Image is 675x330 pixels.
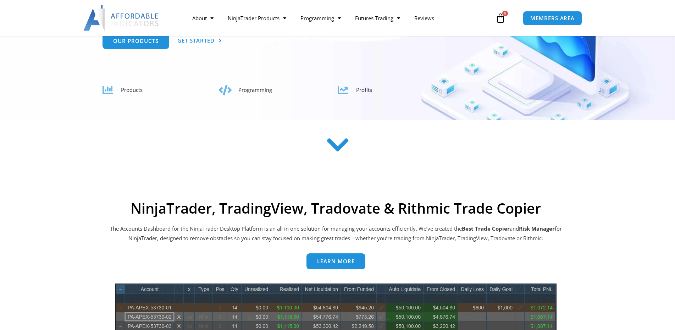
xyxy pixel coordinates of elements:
b: Best Trade Copier [462,225,510,232]
a: About [185,10,221,26]
span: Programming [238,86,272,93]
a: Futures Trading [348,10,407,26]
h2: NinjaTrader, TradingView, Tradovate & Rithmic Trade Copier [109,200,563,217]
span: Our Products [113,38,159,44]
img: LogoAI | Affordable Indicators – NinjaTrader [83,5,160,31]
span: 0 [502,11,508,16]
a: Programming [293,10,348,26]
a: NinjaTrader Products [221,10,293,26]
a: Our Products [103,33,169,49]
span: MEMBERS AREA [530,16,575,21]
span: Profits [356,86,372,93]
span: Products [121,86,143,93]
a: MEMBERS AREA [523,11,582,26]
p: The Accounts Dashboard for the NinjaTrader Desktop Platform is an all in one solution for managin... [109,224,563,244]
span: Learn more [317,259,355,264]
strong: Risk Manager [519,225,555,232]
span: Get Started [177,38,215,43]
a: 0 [485,8,516,28]
a: Learn more [306,253,365,269]
a: Get Started [177,33,222,49]
a: Reviews [407,10,441,26]
nav: Menu [185,10,494,26]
